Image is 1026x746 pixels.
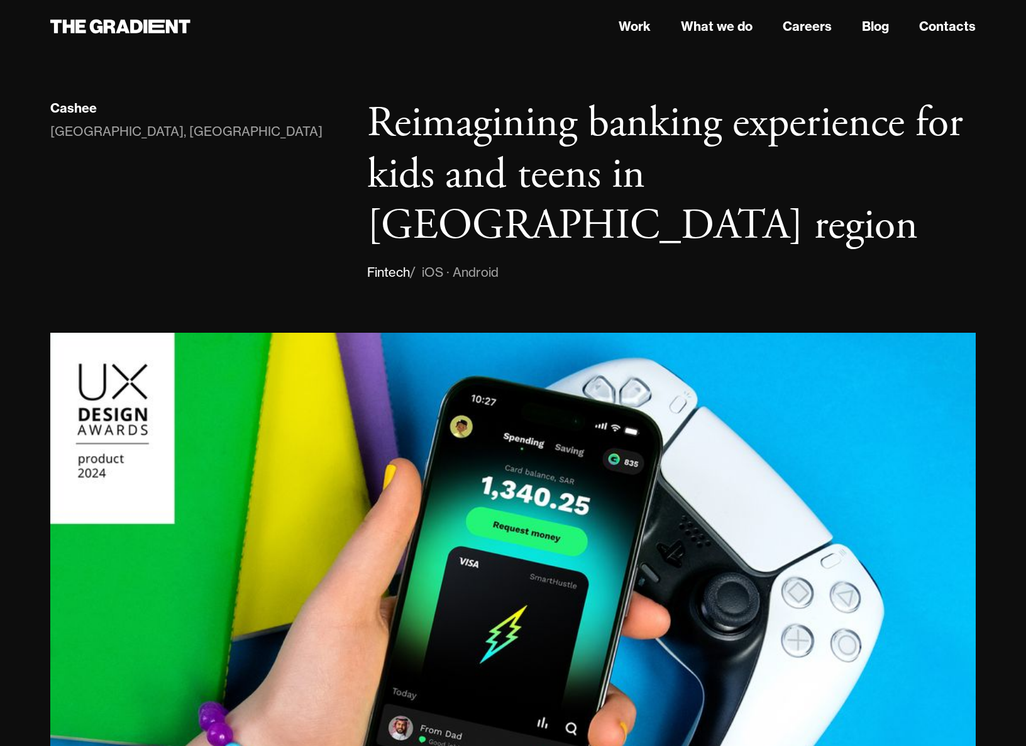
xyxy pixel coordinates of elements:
a: Contacts [919,17,976,36]
a: Work [619,17,651,36]
div: Cashee [50,100,97,116]
h1: Reimagining banking experience for kids and teens in [GEOGRAPHIC_DATA] region [367,98,976,252]
a: What we do [681,17,753,36]
div: / iOS · Android [410,262,499,282]
div: Fintech [367,262,410,282]
a: Blog [862,17,889,36]
a: Careers [783,17,832,36]
div: [GEOGRAPHIC_DATA], [GEOGRAPHIC_DATA] [50,121,323,142]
